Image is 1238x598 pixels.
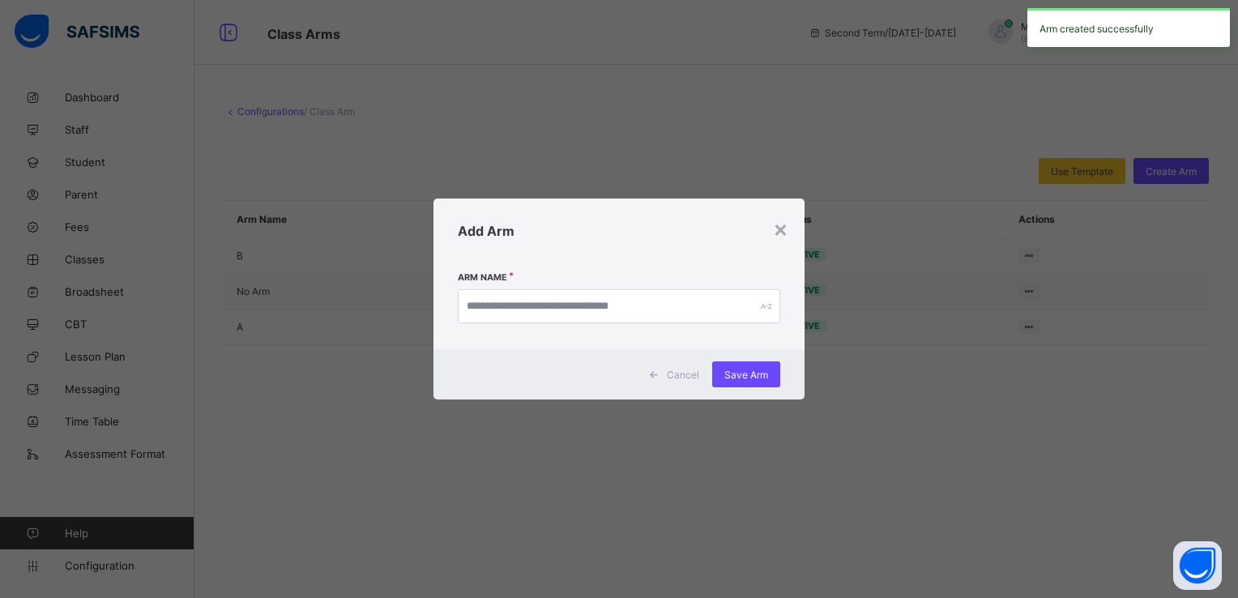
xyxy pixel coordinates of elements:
div: × [773,215,788,242]
label: Arm Name [458,272,507,283]
div: Arm created successfully [1027,8,1230,47]
span: Save Arm [724,369,768,381]
span: Add Arm [458,223,514,239]
button: Open asap [1173,541,1222,590]
span: Cancel [667,369,699,381]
